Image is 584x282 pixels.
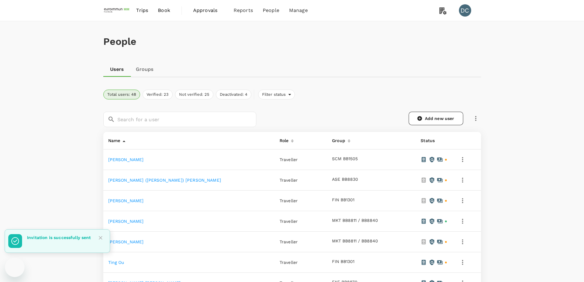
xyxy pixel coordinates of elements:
button: Not verified: 25 [175,90,213,99]
span: Trips [136,7,148,14]
div: Role [277,134,289,144]
th: Status [416,132,452,149]
span: Approvals [193,7,224,14]
span: Reports [234,7,253,14]
button: Total users: 48 [103,90,140,99]
span: Manage [289,7,308,14]
button: SCM BB1505 [332,156,358,161]
button: FIN BB1301 [332,198,354,203]
button: Deactivated: 4 [216,90,251,99]
div: DC [459,4,471,17]
a: [PERSON_NAME] [108,198,144,203]
span: Book [158,7,170,14]
a: [PERSON_NAME] ([PERSON_NAME]) [PERSON_NAME] [108,178,221,183]
span: Filter status [258,92,288,98]
p: Invitation is successfully sent [27,234,91,241]
div: Filter status [258,90,295,99]
span: Traveller [280,219,298,224]
div: Name [106,134,120,144]
span: People [263,7,279,14]
button: MKT BB8811 / BB8840 [332,218,378,223]
button: MKT BB8811 / BB8840 [332,239,378,244]
span: Traveller [280,157,298,162]
button: FIN BB1301 [332,259,354,264]
a: Groups [131,62,158,77]
a: Ting Ou [108,260,124,265]
a: [PERSON_NAME] [108,239,144,244]
iframe: Button to launch messaging window, conversation in progress [5,257,25,277]
a: [PERSON_NAME] [108,219,144,224]
span: Traveller [280,239,298,244]
button: ASE BB8830 [332,177,358,182]
h1: People [103,36,481,47]
span: Traveller [280,178,298,183]
button: Verified: 23 [143,90,173,99]
div: Group [330,134,345,144]
button: Close [96,233,105,242]
a: Add new user [409,112,463,125]
a: Users [103,62,131,77]
a: [PERSON_NAME] [108,157,144,162]
span: Traveller [280,198,298,203]
input: Search for a user [117,112,256,127]
span: Traveller [280,260,298,265]
img: EUROIMMUN (South East Asia) Pte. Ltd. [103,4,132,17]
